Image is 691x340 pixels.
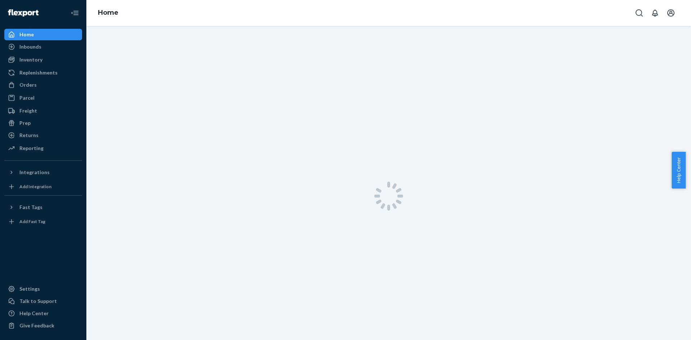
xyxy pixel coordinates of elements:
button: Integrations [4,167,82,178]
div: Reporting [19,145,44,152]
div: Returns [19,132,39,139]
a: Add Integration [4,181,82,192]
a: Settings [4,283,82,295]
div: Add Integration [19,183,51,190]
button: Close Navigation [68,6,82,20]
a: Reporting [4,142,82,154]
div: Fast Tags [19,204,42,211]
div: Prep [19,119,31,127]
button: Fast Tags [4,201,82,213]
a: Parcel [4,92,82,104]
div: Replenishments [19,69,58,76]
button: Open notifications [648,6,662,20]
a: Orders [4,79,82,91]
img: Flexport logo [8,9,39,17]
a: Replenishments [4,67,82,78]
div: Help Center [19,310,49,317]
div: Orders [19,81,37,89]
a: Help Center [4,308,82,319]
button: Give Feedback [4,320,82,331]
a: Home [98,9,118,17]
button: Help Center [672,152,686,189]
div: Parcel [19,94,35,101]
a: Returns [4,130,82,141]
button: Open Search Box [632,6,646,20]
div: Give Feedback [19,322,54,329]
div: Add Fast Tag [19,218,45,225]
div: Home [19,31,34,38]
a: Inventory [4,54,82,65]
div: Freight [19,107,37,114]
a: Inbounds [4,41,82,53]
a: Add Fast Tag [4,216,82,227]
div: Talk to Support [19,298,57,305]
a: Freight [4,105,82,117]
div: Settings [19,285,40,293]
div: Inbounds [19,43,41,50]
a: Home [4,29,82,40]
button: Open account menu [664,6,678,20]
div: Inventory [19,56,42,63]
ol: breadcrumbs [92,3,124,23]
a: Prep [4,117,82,129]
button: Talk to Support [4,295,82,307]
div: Integrations [19,169,50,176]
